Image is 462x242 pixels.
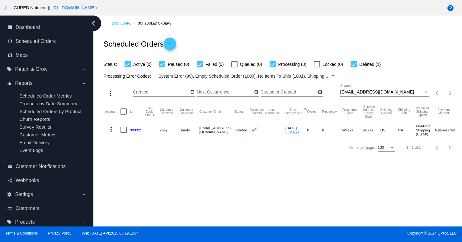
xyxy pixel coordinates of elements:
i: settings [7,192,12,197]
a: Survey Results [19,124,51,130]
button: Change sorting for CustomerLastName [180,108,194,115]
mat-cell: [EMAIL_ADDRESS][DOMAIN_NAME] [199,121,235,139]
a: Products by Date Summary [19,101,77,106]
button: Change sorting for CustomerEmail [199,110,221,113]
button: Change sorting for PreferredShippingOption [416,107,429,117]
a: share Webhooks [7,176,87,185]
span: Maps [16,53,28,58]
mat-header-cell: Validation Checks [250,102,264,121]
span: Locked (0) [323,61,343,68]
mat-icon: close [423,90,428,95]
mat-icon: help [447,4,454,12]
div: 1 - 1 of 1 [406,145,421,150]
button: Change sorting for Frequency [322,110,337,113]
span: Webhooks [16,178,39,183]
input: Next Occurrence [197,90,253,95]
mat-cell: 0 [307,121,322,139]
span: Retain & Grow [15,66,47,72]
mat-cell: 92606 [363,121,380,139]
span: 100 [378,145,384,150]
div: Items per page: [349,145,375,150]
mat-icon: check [250,126,258,133]
mat-cell: Flat-Rate Shipping (US 50) [416,121,435,139]
button: Next page [444,141,456,154]
span: Status: [103,62,117,67]
i: people_outline [7,206,12,211]
a: Privacy Policy [48,231,72,235]
i: arrow_drop_down [82,192,87,197]
mat-select: Items per page: [378,146,395,150]
button: Previous page [431,87,444,99]
mat-icon: more_vert [107,126,115,133]
button: Change sorting for NextOccurrenceUtc [285,108,302,115]
a: map Maps [7,50,87,60]
span: Customers [16,206,40,211]
i: local_offer [7,67,12,72]
a: Email Delivery [19,140,49,145]
button: Change sorting for FrequencyType [342,108,357,115]
i: arrow_drop_down [82,220,87,225]
mat-icon: add [166,42,174,49]
mat-cell: [DATE] [285,121,307,139]
button: Change sorting for LastOccurrenceUtc [264,108,280,115]
span: Deleted (1) [359,61,381,68]
a: Churn Reports [19,116,50,122]
button: Change sorting for ShippingState [398,108,410,115]
button: Change sorting for ShippingPostcode [363,105,375,118]
button: Change sorting for PaymentMethod.Type [434,108,453,115]
mat-cell: Shade [180,121,200,139]
a: email Customer Notifications [7,162,87,171]
i: chevron_left [88,18,98,28]
span: Deleted [235,128,247,132]
mat-icon: more_vert [107,90,114,97]
span: Failed (0) [205,61,224,68]
span: Customer Notifications [16,164,66,169]
span: Copyright © 2024 QPilot, LLC [236,231,457,235]
a: Customer Metrics [19,132,56,137]
a: dashboard Dashboard [7,22,87,32]
span: Reports [15,80,32,86]
mat-icon: date_range [190,90,195,95]
span: Scheduled Orders [16,39,56,44]
i: update [7,39,12,44]
span: Processing (0) [278,61,306,68]
mat-icon: date_range [254,90,258,95]
mat-header-cell: Actions [105,102,120,121]
i: dashboard [7,25,12,30]
a: Dashboard [112,19,138,28]
mat-cell: Weeks [342,121,363,139]
a: update Scheduled Orders [7,36,87,46]
button: Change sorting for Cycles [307,110,316,113]
a: Terms & Conditions [5,231,38,235]
span: Event Logs [19,148,43,153]
input: Created [133,90,189,95]
mat-icon: arrow_back [2,4,10,12]
i: arrow_drop_down [82,81,87,86]
mat-cell: AuthorizeNet [434,121,458,139]
a: Scheduled Order Metrics [19,93,72,98]
i: email [7,164,12,169]
span: Products [15,219,35,225]
button: Change sorting for ShippingCountry [380,108,393,115]
i: arrow_drop_down [82,67,87,72]
mat-select: Filter by Processing Error Codes [158,72,336,80]
span: Paused (0) [168,61,189,68]
a: [URL][DOMAIN_NAME] [49,5,95,10]
button: Previous page [431,141,444,154]
button: Clear [422,89,429,96]
a: 989321 [130,128,142,132]
button: Change sorting for CustomerFirstName [159,108,174,115]
a: Scheduled Orders by Product [19,109,81,114]
mat-cell: US [380,121,398,139]
button: Next page [444,87,456,99]
mat-cell: CA [398,121,416,139]
a: people_outline Customers [7,203,87,213]
span: Dashboard [16,25,40,30]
